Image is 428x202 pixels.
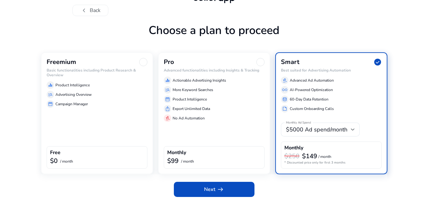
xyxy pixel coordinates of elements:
[318,155,331,159] p: / month
[48,101,53,107] span: storefront
[284,153,300,160] h3: $250
[50,150,60,156] h4: Free
[165,97,170,102] span: storefront
[55,92,92,97] p: Advertising Overview
[72,5,108,16] button: chevron_leftBack
[374,58,382,66] span: check_circle
[173,115,205,121] p: No Ad Automation
[281,68,382,72] h6: Best suited for Advertising Automation
[165,116,170,121] span: gavel
[80,7,88,14] span: chevron_left
[290,78,334,83] p: Advanced Ad Automation
[284,145,303,151] h4: Monthly
[173,96,207,102] p: Product Intelligence
[302,152,317,160] b: $149
[165,106,170,111] span: ios_share
[173,87,213,93] p: More Keyword Searches
[217,186,224,193] span: arrow_right_alt
[165,78,170,83] span: equalizer
[290,96,328,102] p: 60-Day Data Retention
[164,68,265,72] h6: Advanced functionalities including Insights & Tracking
[55,82,90,88] p: Product Intelligence
[47,68,147,77] h6: Basic functionalities including Product Research & Overview
[284,160,378,165] p: * Discounted price only for first 3 months
[47,58,76,66] h3: Freemium
[48,92,53,97] span: manage_search
[281,58,300,66] h3: Smart
[290,87,333,93] p: AI-Powered Optimization
[50,157,58,165] b: $0
[167,157,179,165] b: $99
[173,106,210,112] p: Export Unlimited Data
[55,101,88,107] p: Campaign Manager
[290,106,334,112] p: Custom Onboarding Calls
[282,106,287,111] span: summarize
[286,126,347,133] span: $5000 Ad spend/month
[181,159,194,164] p: / month
[286,121,311,125] mat-label: Monthly Ad Spend
[48,83,53,88] span: equalizer
[60,159,73,164] p: / month
[282,78,287,83] span: gavel
[282,97,287,102] span: database
[167,150,186,156] h4: Monthly
[164,58,174,66] h3: Pro
[282,87,287,92] span: all_inclusive
[174,182,254,197] button: Nextarrow_right_alt
[41,24,387,52] h1: Choose a plan to proceed
[165,87,170,92] span: manage_search
[173,78,226,83] p: Actionable Advertising Insights
[204,186,224,193] span: Next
